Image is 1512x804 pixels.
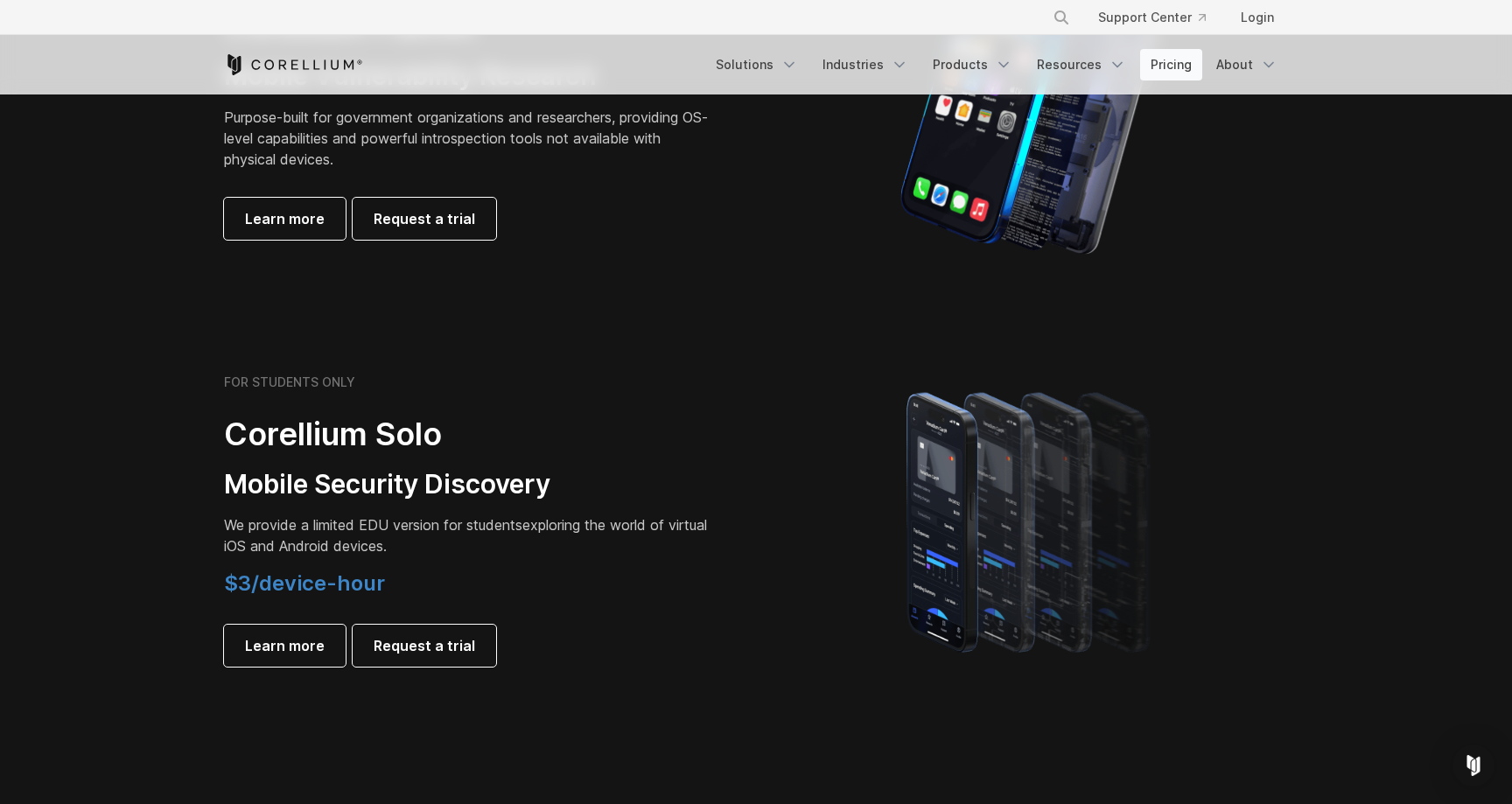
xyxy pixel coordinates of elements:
[374,208,475,229] span: Request a trial
[1227,2,1288,33] a: Login
[705,49,1288,80] div: Navigation Menu
[224,54,363,75] a: Corellium Home
[224,415,714,454] h2: Corellium Solo
[353,198,496,240] a: Request a trial
[1032,2,1288,33] div: Navigation Menu
[1046,2,1077,33] button: Search
[922,49,1023,80] a: Products
[812,49,919,80] a: Industries
[224,514,714,556] p: exploring the world of virtual iOS and Android devices.
[224,374,355,390] h6: FOR STUDENTS ONLY
[1206,49,1288,80] a: About
[245,208,325,229] span: Learn more
[224,198,346,240] a: Learn more
[224,570,385,596] span: $3/device-hour
[224,516,522,534] span: We provide a limited EDU version for students
[871,367,1191,674] img: A lineup of four iPhone models becoming more gradient and blurred
[374,635,475,656] span: Request a trial
[224,468,714,501] h3: Mobile Security Discovery
[353,625,496,667] a: Request a trial
[1084,2,1220,33] a: Support Center
[1026,49,1137,80] a: Resources
[224,625,346,667] a: Learn more
[705,49,808,80] a: Solutions
[1452,745,1494,787] div: Open Intercom Messenger
[245,635,325,656] span: Learn more
[1140,49,1202,80] a: Pricing
[224,107,714,170] p: Purpose-built for government organizations and researchers, providing OS-level capabilities and p...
